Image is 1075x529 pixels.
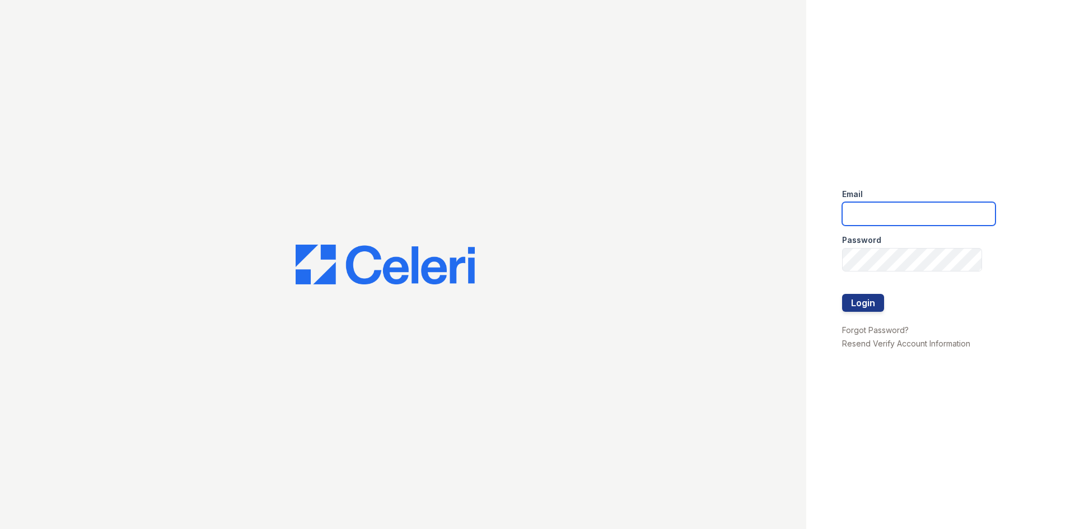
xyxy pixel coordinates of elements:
[842,325,909,335] a: Forgot Password?
[842,294,884,312] button: Login
[842,189,863,200] label: Email
[296,245,475,285] img: CE_Logo_Blue-a8612792a0a2168367f1c8372b55b34899dd931a85d93a1a3d3e32e68fde9ad4.png
[842,339,970,348] a: Resend Verify Account Information
[842,235,881,246] label: Password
